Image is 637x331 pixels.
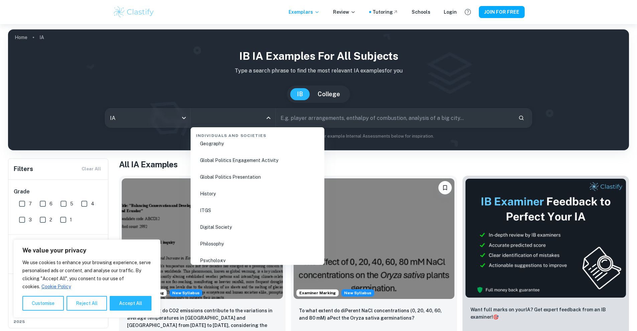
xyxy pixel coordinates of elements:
div: IA [105,109,190,127]
a: Home [15,33,27,42]
li: Geography [193,136,322,151]
span: 2025 [14,319,103,325]
h1: IB IA examples for all subjects [13,48,624,64]
button: Reject All [67,296,107,311]
span: 5 [70,200,73,207]
li: Global Politics Engagement Activity [193,153,322,168]
span: 3 [29,216,32,223]
input: E.g. player arrangements, enthalpy of combustion, analysis of a big city... [276,109,513,127]
button: JOIN FOR FREE [479,6,525,18]
button: Please log in to bookmark exemplars [438,181,452,194]
p: Not sure what to search for? You can always look through our example Internal Assessments below f... [13,133,624,140]
div: We value your privacy [13,239,161,318]
p: To what extent do diPerent NaCl concentrations (0, 20, 40, 60, and 80 mM) aPect the Oryza sativa ... [299,307,449,322]
p: Exemplars [289,8,320,16]
button: Search [516,112,527,124]
button: Close [264,113,273,123]
span: 🎯 [493,314,499,320]
img: ESS IA example thumbnail: To what extent do CO2 emissions contribu [122,178,283,299]
span: 1 [70,216,72,223]
img: ESS IA example thumbnail: To what extent do diPerent NaCl concentr [294,178,455,299]
span: Examiner Marking [297,290,338,296]
span: New Syllabus [341,289,374,297]
span: 6 [49,200,52,207]
h6: Filters [14,164,33,174]
li: ITGS [193,203,322,218]
p: We value your privacy [22,246,151,255]
div: Individuals and Societies [193,127,322,141]
li: Philosophy [193,236,322,252]
button: Customise [22,296,64,311]
p: To what extent do CO2 emissions contribute to the variations in average temperatures in Indonesia... [127,307,278,330]
span: New Syllabus [170,289,202,297]
p: Review [333,8,356,16]
a: Tutoring [373,8,398,16]
a: Cookie Policy [41,284,71,290]
p: Type a search phrase to find the most relevant IA examples for you [13,67,624,75]
span: 2 [49,216,52,223]
a: Login [444,8,457,16]
a: Schools [412,8,430,16]
span: 7 [29,200,32,207]
img: profile cover [8,29,629,150]
span: 4 [91,200,94,207]
p: IA [39,34,44,41]
div: Starting from the May 2026 session, the ESS IA requirements have changed. We created this exempla... [341,289,374,297]
img: Clastify logo [113,5,155,19]
h6: Grade [14,188,103,196]
li: History [193,186,322,201]
button: Help and Feedback [462,6,473,18]
div: Starting from the May 2026 session, the ESS IA requirements have changed. We created this exempla... [170,289,202,297]
button: Accept All [110,296,151,311]
p: Want full marks on your IA ? Get expert feedback from an IB examiner! [470,306,621,321]
button: IB [290,88,310,100]
p: We use cookies to enhance your browsing experience, serve personalised ads or content, and analys... [22,259,151,291]
li: Global Politics Presentation [193,169,322,185]
img: Thumbnail [465,178,626,298]
li: Psychology [193,253,322,268]
button: College [311,88,347,100]
h1: All IA Examples [119,158,629,170]
li: Digital Society [193,219,322,235]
